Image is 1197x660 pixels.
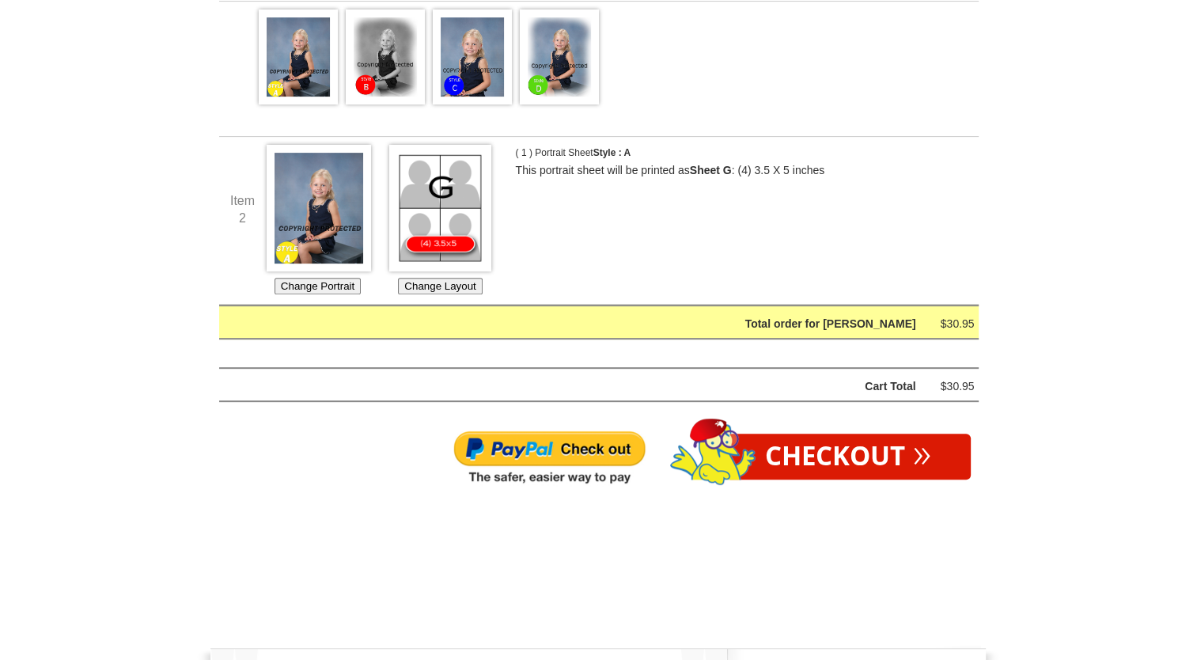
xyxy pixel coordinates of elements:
[398,278,482,294] button: Change Layout
[259,9,338,104] img: 1957_0095a.jpg
[516,162,951,180] p: This portrait sheet will be printed as : (4) 3.5 X 5 inches
[927,377,975,396] div: $30.95
[267,145,369,295] div: Choose which Image you'd like to use for this Portrait Sheet
[520,9,599,104] img: 1957_0095d.jpg
[453,430,646,487] img: Paypal
[913,443,931,461] span: »
[725,434,971,480] a: Checkout»
[690,164,732,176] b: Sheet G
[433,9,512,104] img: 1957_0095c.jpg
[219,192,267,226] div: Item 2
[275,278,361,294] button: Change Portrait
[927,314,975,334] div: $30.95
[389,145,492,295] div: Choose which Layout you would like for this Portrait Sheet
[389,145,491,271] img: Choose Layout
[259,377,916,396] div: Cart Total
[516,145,674,162] p: ( 1 ) Portrait Sheet
[267,145,371,271] img: Choose Image *1957_0095a*1957
[593,147,631,158] span: Style : A
[259,314,916,334] div: Total order for [PERSON_NAME]
[346,9,425,104] img: 1957_0095b.jpg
